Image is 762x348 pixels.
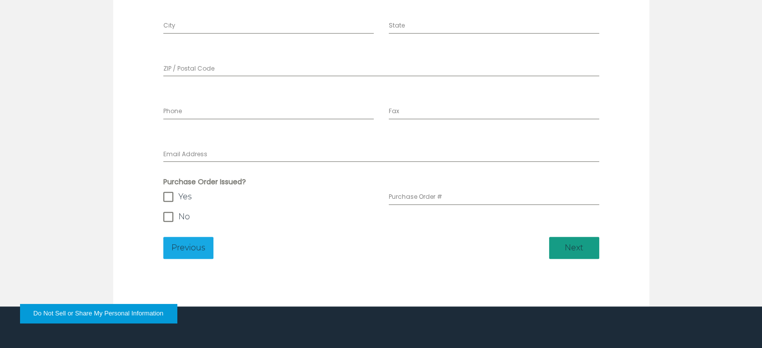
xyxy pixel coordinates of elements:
span: Purchase Order Issued? [163,177,374,187]
span: No [178,212,190,222]
button: hiddenNext [549,237,599,259]
label: No [163,212,374,222]
button: hiddenPrevious [163,237,213,259]
span: Next [554,242,594,254]
button: Do Not Sell or Share My Personal Information [20,304,177,323]
span: Previous [168,242,208,254]
label: Yes [163,192,374,202]
span: Yes [178,192,192,202]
